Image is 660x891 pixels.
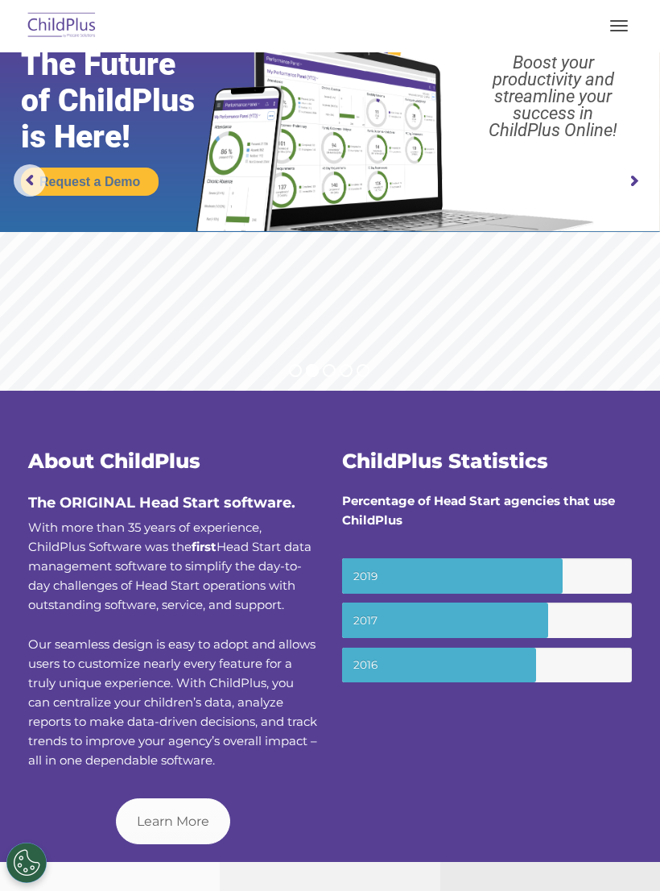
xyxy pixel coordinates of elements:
b: first [192,539,217,554]
span: About ChildPlus [28,449,200,473]
rs-layer: Boost your productivity and streamline your success in ChildPlus Online! [456,54,651,139]
button: Cookies Settings [6,843,47,883]
span: ChildPlus Statistics [342,449,548,473]
a: Learn More [116,798,230,844]
small: 2017 [342,603,632,638]
a: Request a Demo [21,168,159,196]
strong: Percentage of Head Start agencies that use ChildPlus [342,493,615,528]
img: ChildPlus by Procare Solutions [24,7,100,45]
rs-layer: The Future of ChildPlus is Here! [21,47,232,155]
small: 2019 [342,558,632,594]
span: The ORIGINAL Head Start software. [28,494,295,512]
small: 2016 [342,648,632,683]
span: With more than 35 years of experience, ChildPlus Software was the Head Start data management soft... [28,520,311,612]
span: Our seamless design is easy to adopt and allows users to customize nearly every feature for a tru... [28,636,317,768]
